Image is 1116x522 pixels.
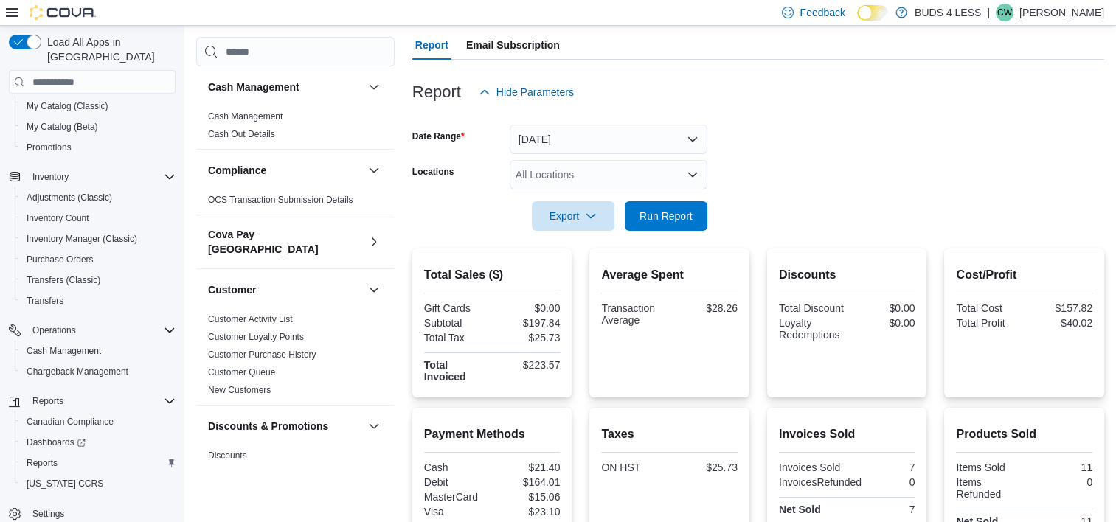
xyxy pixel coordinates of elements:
a: Adjustments (Classic) [21,189,118,206]
div: Compliance [196,191,395,215]
div: Items Sold [956,462,1021,473]
a: Reports [21,454,63,472]
div: $40.02 [1027,317,1092,329]
a: Chargeback Management [21,363,134,380]
span: Promotions [21,139,176,156]
div: Discounts & Promotions [196,447,395,506]
a: Customer Queue [208,367,275,377]
span: CW [997,4,1012,21]
div: Transaction Average [601,302,666,326]
span: Operations [27,321,176,339]
button: Reports [15,453,181,473]
button: [US_STATE] CCRS [15,473,181,494]
span: Inventory Count [21,209,176,227]
span: Operations [32,324,76,336]
h2: Total Sales ($) [424,266,561,284]
span: My Catalog (Classic) [27,100,108,112]
button: Cash Management [15,341,181,361]
div: InvoicesRefunded [779,476,862,488]
span: Settings [32,508,64,520]
a: Canadian Compliance [21,413,119,431]
div: Visa [424,506,489,518]
span: Canadian Compliance [27,416,114,428]
a: Cash Management [208,111,283,122]
span: My Catalog (Beta) [21,118,176,136]
span: Washington CCRS [21,475,176,493]
p: [PERSON_NAME] [1019,4,1104,21]
a: Dashboards [21,434,91,451]
div: Gift Cards [424,302,489,314]
button: Run Report [625,201,707,231]
button: Cova Pay [GEOGRAPHIC_DATA] [208,227,362,257]
div: Cash Management [196,108,395,149]
div: Total Cost [956,302,1021,314]
h2: Products Sold [956,425,1092,443]
strong: Net Sold [779,504,821,515]
span: Hide Parameters [496,85,574,100]
label: Date Range [412,130,465,142]
span: Email Subscription [466,30,560,60]
span: [US_STATE] CCRS [27,478,103,490]
span: Purchase Orders [27,254,94,265]
h2: Average Spent [601,266,738,284]
span: Purchase Orders [21,251,176,268]
div: Debit [424,476,489,488]
div: Subtotal [424,317,489,329]
button: Inventory [27,168,74,186]
button: Reports [3,391,181,411]
a: My Catalog (Beta) [21,118,104,136]
div: Total Tax [424,332,489,344]
button: Operations [27,321,82,339]
a: Promotions [21,139,77,156]
button: Adjustments (Classic) [15,187,181,208]
h2: Invoices Sold [779,425,915,443]
button: Hide Parameters [473,77,580,107]
h2: Payment Methods [424,425,561,443]
button: Compliance [208,163,362,178]
input: Dark Mode [857,5,888,21]
a: Discounts [208,450,247,461]
div: Items Refunded [956,476,1021,500]
button: Inventory Manager (Classic) [15,229,181,249]
a: Cash Management [21,342,107,360]
div: 0 [1027,476,1092,488]
div: ON HST [601,462,666,473]
div: $164.01 [495,476,560,488]
label: Locations [412,166,454,178]
button: My Catalog (Classic) [15,96,181,116]
div: $223.57 [495,359,560,371]
div: Loyalty Redemptions [779,317,844,341]
button: Discounts & Promotions [365,417,383,435]
span: Cash Management [21,342,176,360]
a: Transfers (Classic) [21,271,106,289]
div: $25.73 [495,332,560,344]
button: Purchase Orders [15,249,181,270]
button: Open list of options [687,169,699,181]
div: $157.82 [1027,302,1092,314]
div: 0 [867,476,915,488]
h3: Customer [208,282,256,297]
h2: Cost/Profit [956,266,1092,284]
span: My Catalog (Classic) [21,97,176,115]
a: Cash Out Details [208,129,275,139]
div: $0.00 [495,302,560,314]
a: Dashboards [15,432,181,453]
span: Cash Management [27,345,101,357]
a: Customer Purchase History [208,349,316,360]
a: New Customers [208,385,271,395]
a: My Catalog (Classic) [21,97,114,115]
a: OCS Transaction Submission Details [208,195,353,205]
span: Customer Loyalty Points [208,331,304,343]
span: Inventory Manager (Classic) [21,230,176,248]
span: Customer Activity List [208,313,293,325]
div: Total Discount [779,302,844,314]
h3: Discounts & Promotions [208,419,328,434]
div: $0.00 [850,302,915,314]
span: Canadian Compliance [21,413,176,431]
span: Chargeback Management [21,363,176,380]
span: Run Report [640,209,693,223]
span: Report [415,30,448,60]
p: BUDS 4 LESS [915,4,981,21]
